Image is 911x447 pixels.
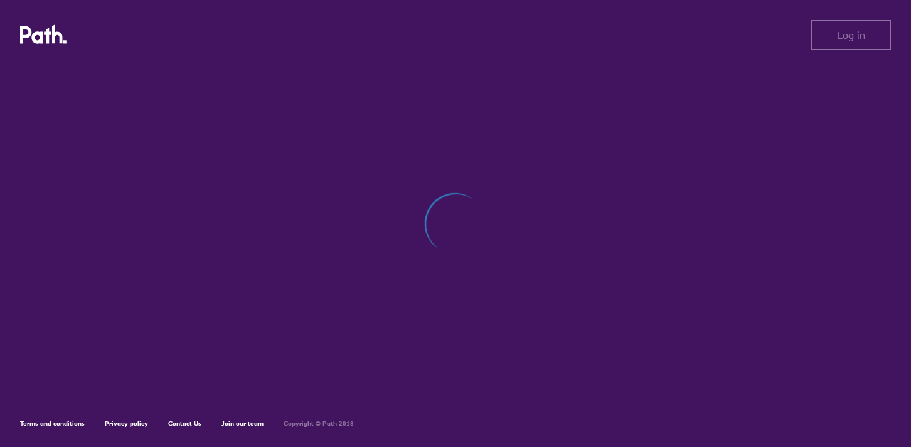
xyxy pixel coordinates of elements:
h6: Copyright © Path 2018 [284,420,354,428]
button: Log in [811,20,891,50]
a: Terms and conditions [20,419,85,428]
a: Contact Us [168,419,201,428]
a: Privacy policy [105,419,148,428]
span: Log in [837,29,865,41]
a: Join our team [221,419,264,428]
